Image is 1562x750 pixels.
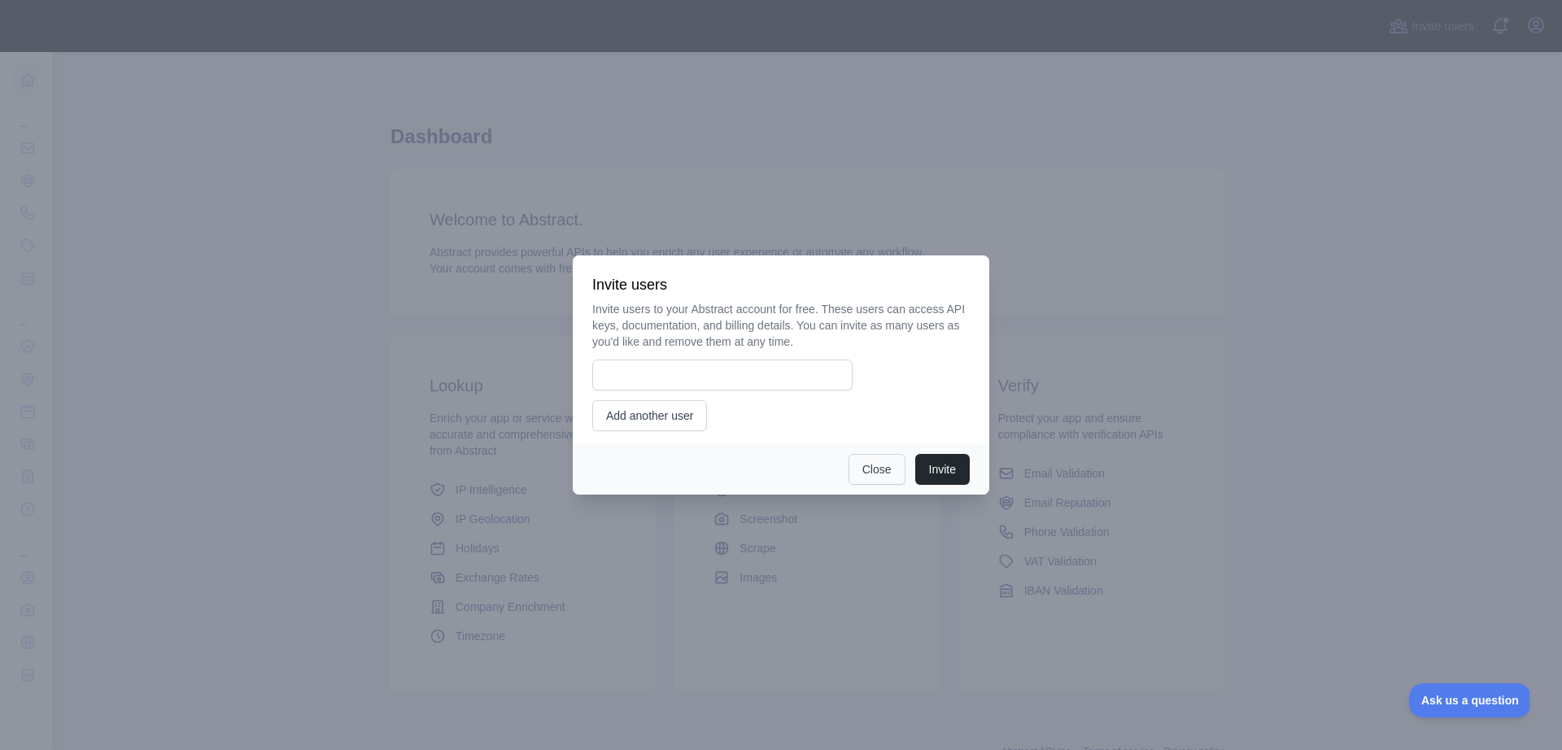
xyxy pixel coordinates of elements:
button: Close [849,454,905,485]
p: Invite users to your Abstract account for free. These users can access API keys, documentation, a... [592,301,970,350]
button: Add another user [592,400,707,431]
iframe: Toggle Customer Support [1409,683,1529,717]
button: Invite [915,454,970,485]
h3: Invite users [592,275,970,294]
